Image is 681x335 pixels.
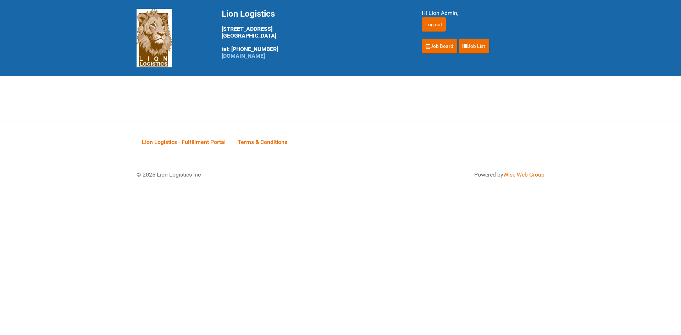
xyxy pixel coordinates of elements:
a: Lion Logistics - Fulfillment Portal [137,131,231,153]
div: [STREET_ADDRESS] [GEOGRAPHIC_DATA] tel: [PHONE_NUMBER] [222,9,404,59]
div: Hi Lion Admin, [422,9,544,17]
a: Job List [459,39,489,54]
span: Lion Logistics [222,9,275,19]
a: Job Board [422,39,457,54]
img: Lion Logistics [137,9,172,67]
a: Lion Logistics [137,34,172,41]
a: Terms & Conditions [232,131,293,153]
span: Terms & Conditions [238,139,287,145]
input: Log out [422,17,446,32]
div: © 2025 Lion Logistics Inc [131,165,337,184]
div: Powered by [349,171,544,179]
a: Wise Web Group [503,171,544,178]
a: [DOMAIN_NAME] [222,52,265,59]
span: Lion Logistics - Fulfillment Portal [142,139,226,145]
